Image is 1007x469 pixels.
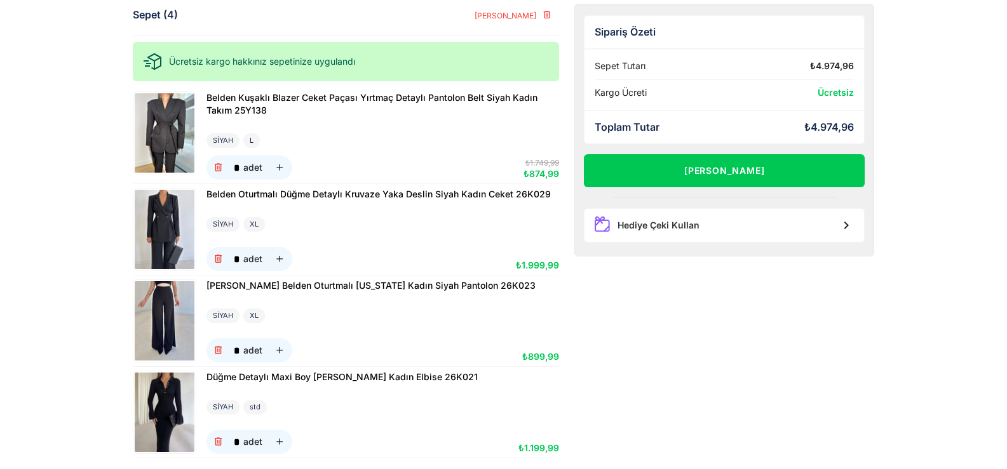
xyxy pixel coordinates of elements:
[804,121,854,133] div: ₺4.974,96
[135,373,194,452] img: Düğme Detaylı Maxi Boy Lisa Siyah Kadın Elbise 26K021
[206,188,551,202] a: Belden Oturtmalı Düğme Detaylı Kruvaze Yaka Deslin Siyah Kadın Ceket 26K029
[206,91,554,118] a: Belden Kuşaklı Blazer Ceket Paçası Yırtmaç Detaylı Pantolon Belt Siyah Kadın Takım 25Y138
[133,9,178,21] div: Sepet (4)
[135,93,194,173] img: Belden Kuşaklı Blazer Ceket Paçası Yırtmaç Detaylı Pantolon Belt Siyah Kadın Takım 25Y138
[595,61,645,72] div: Sepet Tutarı
[474,11,536,20] span: [PERSON_NAME]
[231,430,243,454] input: adet
[595,121,659,133] div: Toplam Tutar
[810,61,854,72] div: ₺4.974,96
[243,163,262,172] div: adet
[595,26,855,38] div: Sipariş Özeti
[135,190,194,269] img: Belden Oturtmalı Düğme Detaylı Kruvaze Yaka Deslin Siyah Kadın Ceket 26K029
[206,308,240,323] div: SİYAH
[595,88,647,98] div: Kargo Ücreti
[464,4,558,27] button: [PERSON_NAME]
[243,346,262,355] div: adet
[133,42,559,81] div: Ücretsiz kargo hakkınız sepetinize uygulandı
[243,400,267,414] div: std
[243,217,265,232] div: XL
[206,371,478,385] a: Düğme Detaylı Maxi Boy [PERSON_NAME] Kadın Elbise 26K021
[243,437,262,446] div: adet
[231,338,243,362] input: adet
[525,158,559,168] span: ₺1.749,99
[206,133,240,148] div: SİYAH
[518,442,559,453] span: ₺1.199,99
[243,254,262,263] div: adet
[206,279,536,293] a: [PERSON_NAME] Belden Oturtmalı [US_STATE] Kadın Siyah Pantolon 26K023
[206,92,537,116] span: Belden Kuşaklı Blazer Ceket Paçası Yırtmaç Detaylı Pantolon Belt Siyah Kadın Takım 25Y138
[206,188,551,199] span: Belden Oturtmalı Düğme Detaylı Kruvaze Yaka Deslin Siyah Kadın Ceket 26K029
[243,308,265,323] div: XL
[231,247,243,271] input: adet
[522,351,559,362] span: ₺899,99
[206,400,240,414] div: SİYAH
[135,281,194,360] img: Yandan Fermuarlı Belden Oturtmalı Texas Kadın Siyah Pantolon 26K023
[206,280,536,291] span: [PERSON_NAME] Belden Oturtmalı [US_STATE] Kadın Siyah Pantolon 26K023
[618,220,699,231] div: Hediye Çeki Kullan
[524,168,559,179] span: ₺874,99
[231,155,243,180] input: adet
[516,260,559,270] span: ₺1.999,99
[818,87,854,98] span: Ücretsiz
[206,371,478,382] span: Düğme Detaylı Maxi Boy [PERSON_NAME] Kadın Elbise 26K021
[584,154,865,187] button: [PERSON_NAME]
[206,217,240,232] div: SİYAH
[243,133,260,148] div: L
